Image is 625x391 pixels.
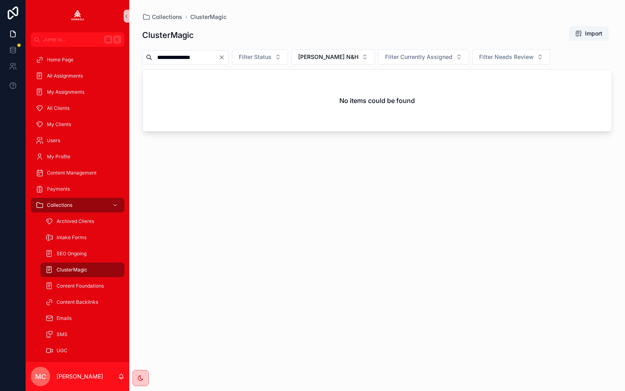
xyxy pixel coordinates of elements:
a: My Clients [31,117,124,132]
span: Filter Needs Review [479,53,534,61]
span: Payments [47,186,70,192]
a: All Assignments [31,69,124,83]
span: ClusterMagic [57,267,87,273]
span: Content Management [47,170,97,176]
span: Emails [57,315,72,322]
a: My Profile [31,149,124,164]
p: [PERSON_NAME] [57,372,103,380]
a: All Clients [31,101,124,116]
span: Collections [47,202,72,208]
a: Payments [31,182,124,196]
a: Intake Forms [40,230,124,245]
span: UGC [57,347,67,354]
span: SEO Ongoing [57,250,86,257]
span: My Clients [47,121,71,128]
button: Select Button [378,49,469,65]
a: Content Management [31,166,124,180]
a: SEO Ongoing [40,246,124,261]
button: Jump to...K [31,32,124,47]
span: Archived Clients [57,218,94,225]
h2: No items could be found [339,96,415,105]
span: Filter Currently Assigned [385,53,452,61]
span: Import [585,29,602,38]
a: Content Backlinks [40,295,124,309]
a: Collections [31,198,124,212]
span: All Assignments [47,73,83,79]
span: Home Page [47,57,74,63]
a: ClusterMagic [40,263,124,277]
a: Users [31,133,124,148]
button: Select Button [232,49,288,65]
span: All Clients [47,105,69,111]
a: My Assignments [31,85,124,99]
span: Users [47,137,60,144]
span: SMS [57,331,67,338]
span: Jump to... [43,36,101,43]
a: Home Page [31,53,124,67]
a: Archived Clients [40,214,124,229]
a: Collections [142,13,182,21]
a: Content Foundations [40,279,124,293]
span: My Profile [47,153,70,160]
span: Content Backlinks [57,299,98,305]
button: Clear [219,54,228,61]
button: Select Button [291,49,375,65]
button: Import [569,26,609,41]
img: App logo [71,10,84,23]
span: MC [35,372,46,381]
button: Select Button [472,49,550,65]
span: Intake Forms [57,234,86,241]
span: [PERSON_NAME] N&H [298,53,358,61]
span: Collections [152,13,182,21]
div: scrollable content [26,47,129,362]
a: SMS [40,327,124,342]
span: K [114,36,120,43]
h1: ClusterMagic [142,29,194,41]
span: Content Foundations [57,283,104,289]
a: UGC [40,343,124,358]
a: ClusterMagic [190,13,227,21]
span: My Assignments [47,89,84,95]
span: Filter Status [239,53,271,61]
a: Emails [40,311,124,326]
